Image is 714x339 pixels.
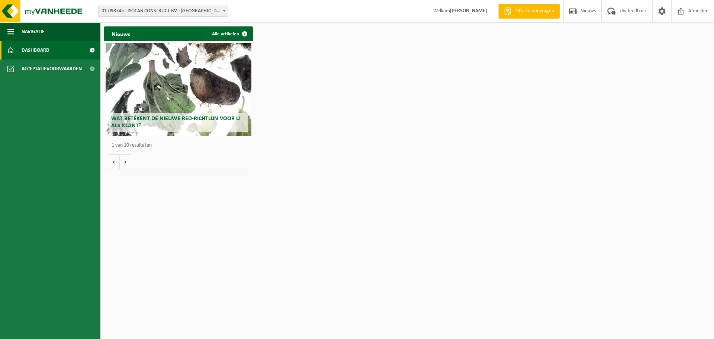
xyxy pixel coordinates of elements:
[98,6,228,17] span: 01-098745 - ISOCAB CONSTRUCT BV - BAVIKHOVE
[22,60,82,78] span: Acceptatievoorwaarden
[112,143,249,148] p: 1 van 10 resultaten
[498,4,560,19] a: Offerte aanvragen
[106,43,251,136] a: Wat betekent de nieuwe RED-richtlijn voor u als klant?
[104,26,138,41] h2: Nieuws
[450,8,487,14] strong: [PERSON_NAME]
[22,22,45,41] span: Navigatie
[111,116,240,129] span: Wat betekent de nieuwe RED-richtlijn voor u als klant?
[108,154,120,169] button: Vorige
[120,154,131,169] button: Volgende
[514,7,556,15] span: Offerte aanvragen
[206,26,252,41] a: Alle artikelen
[22,41,49,60] span: Dashboard
[99,6,228,16] span: 01-098745 - ISOCAB CONSTRUCT BV - BAVIKHOVE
